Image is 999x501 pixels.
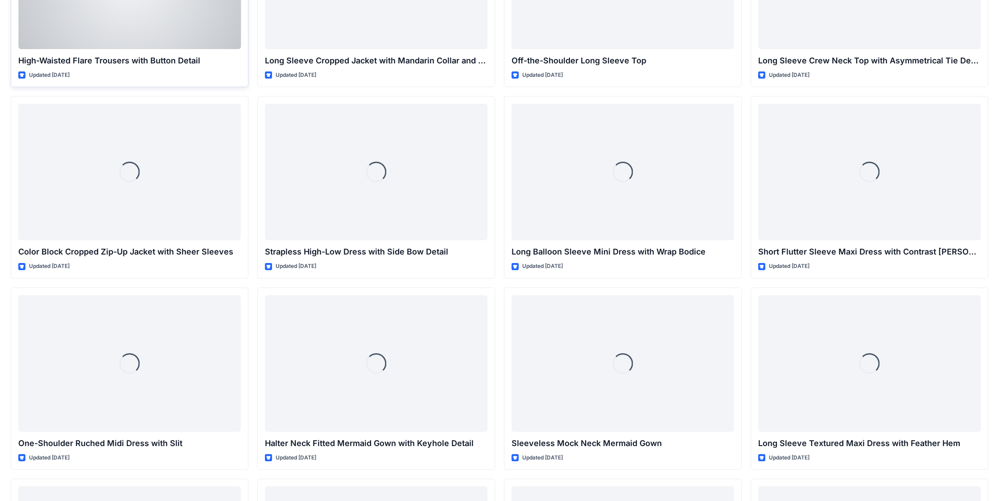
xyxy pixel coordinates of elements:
p: Updated [DATE] [769,71,809,80]
p: Updated [DATE] [29,453,70,463]
p: Updated [DATE] [276,262,316,271]
p: Sleeveless Mock Neck Mermaid Gown [512,437,734,450]
p: Updated [DATE] [769,262,809,271]
p: Color Block Cropped Zip-Up Jacket with Sheer Sleeves [18,246,241,258]
p: Long Sleeve Cropped Jacket with Mandarin Collar and Shoulder Detail [265,54,487,67]
p: Long Sleeve Crew Neck Top with Asymmetrical Tie Detail [758,54,981,67]
p: Halter Neck Fitted Mermaid Gown with Keyhole Detail [265,437,487,450]
p: Off-the-Shoulder Long Sleeve Top [512,54,734,67]
p: Updated [DATE] [29,262,70,271]
p: High-Waisted Flare Trousers with Button Detail [18,54,241,67]
p: One-Shoulder Ruched Midi Dress with Slit [18,437,241,450]
p: Updated [DATE] [29,71,70,80]
p: Updated [DATE] [769,453,809,463]
p: Updated [DATE] [522,71,563,80]
p: Updated [DATE] [522,453,563,463]
p: Short Flutter Sleeve Maxi Dress with Contrast [PERSON_NAME] and [PERSON_NAME] [758,246,981,258]
p: Strapless High-Low Dress with Side Bow Detail [265,246,487,258]
p: Updated [DATE] [276,71,316,80]
p: Long Balloon Sleeve Mini Dress with Wrap Bodice [512,246,734,258]
p: Updated [DATE] [522,262,563,271]
p: Updated [DATE] [276,453,316,463]
p: Long Sleeve Textured Maxi Dress with Feather Hem [758,437,981,450]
